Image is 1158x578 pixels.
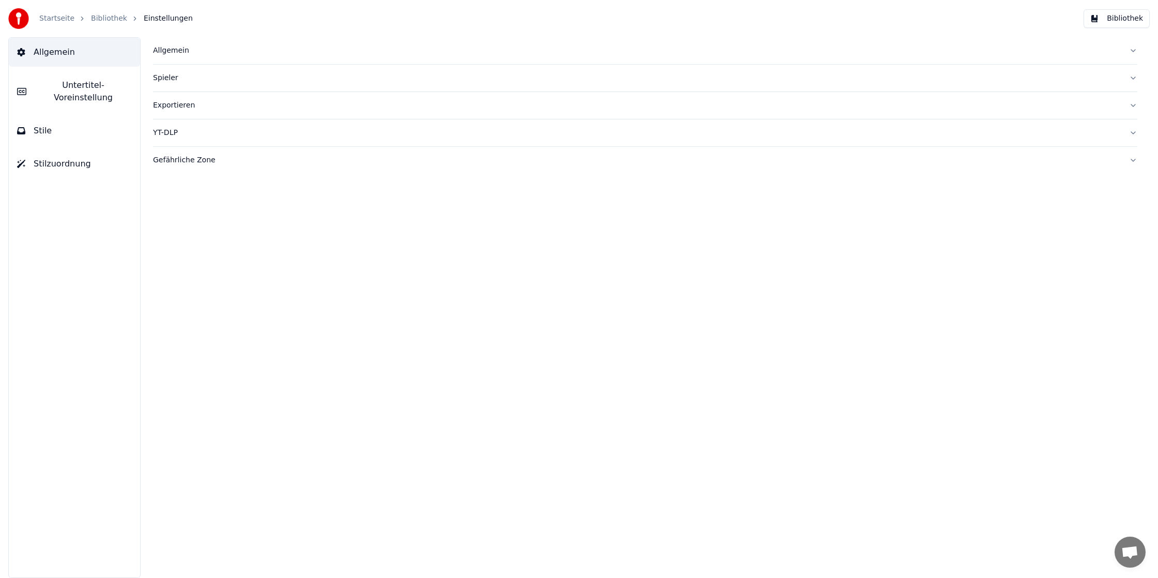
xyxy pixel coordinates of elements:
[153,92,1137,119] button: Exportieren
[34,46,75,58] span: Allgemein
[153,65,1137,92] button: Spieler
[39,13,74,24] a: Startseite
[153,73,1121,83] div: Spieler
[9,71,140,112] button: Untertitel-Voreinstellung
[91,13,127,24] a: Bibliothek
[153,119,1137,146] button: YT-DLP
[144,13,193,24] span: Einstellungen
[153,147,1137,174] button: Gefährliche Zone
[153,100,1121,111] div: Exportieren
[153,155,1121,165] div: Gefährliche Zone
[1084,9,1150,28] button: Bibliothek
[1115,537,1146,568] div: Chat öffnen
[153,37,1137,64] button: Allgemein
[153,128,1121,138] div: YT-DLP
[9,38,140,67] button: Allgemein
[9,149,140,178] button: Stilzuordnung
[153,45,1121,56] div: Allgemein
[39,13,193,24] nav: breadcrumb
[34,125,52,137] span: Stile
[8,8,29,29] img: youka
[9,116,140,145] button: Stile
[35,79,132,104] span: Untertitel-Voreinstellung
[34,158,91,170] span: Stilzuordnung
